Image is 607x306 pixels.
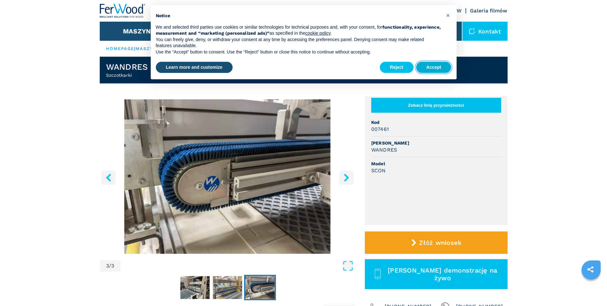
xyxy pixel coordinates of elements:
[371,160,501,167] span: Model
[419,239,462,246] span: Złóż wniosek
[106,62,181,72] h1: WANDRES - SCON
[111,263,114,268] span: 3
[109,263,111,268] span: /
[100,99,355,254] img: Szczotkarki WANDRES SCON
[371,119,501,125] span: Kod
[213,276,242,299] img: 19a4c71020426de3aca010c1c6952ccb
[385,267,500,282] span: [PERSON_NAME] demonstrację na żywo
[305,31,330,36] a: cookie policy
[106,72,181,78] h2: Szczotkarki
[156,62,233,73] button: Learn more and customize
[106,263,109,268] span: 3
[446,11,450,19] span: ×
[339,170,354,185] button: right-button
[580,277,602,301] iframe: Chat
[156,49,441,55] p: Use the “Accept” button to consent. Use the “Reject” button or close this notice to continue with...
[365,259,508,289] button: [PERSON_NAME] demonstrację na żywo
[156,24,441,37] p: We and selected third parties use cookies or similar technologies for technical purposes and, wit...
[380,62,414,73] button: Reject
[100,275,355,300] nav: Thumbnail Navigation
[371,167,386,174] h3: SCON
[123,27,155,35] button: Maszyny
[212,275,243,300] button: Go to Slide 2
[371,125,389,133] h3: 007461
[245,276,275,299] img: a463635d64e5874e3db309e33ecbb777
[365,231,508,254] button: Złóż wniosek
[134,46,135,51] span: |
[582,261,598,277] a: sharethis
[371,98,501,113] button: Zobacz linię przynależności
[443,10,453,20] button: Close this notice
[416,62,452,73] button: Accept
[371,146,397,153] h3: WANDRES
[462,22,508,41] div: Kontakt
[469,28,475,34] img: Kontakt
[100,99,355,254] div: Go to Slide 3
[180,276,210,299] img: 6082c2cba0b15982611122493575c7b9
[101,170,116,185] button: left-button
[122,260,353,272] button: Open Fullscreen
[156,13,441,19] h2: Notice
[470,8,508,14] a: Galeria filmów
[244,275,276,300] button: Go to Slide 3
[371,140,501,146] span: [PERSON_NAME]
[179,275,211,300] button: Go to Slide 1
[156,25,441,36] strong: functionality, experience, measurement and “marketing (personalized ads)”
[106,46,134,51] a: HOMEPAGE
[136,46,160,51] a: maszyny
[156,37,441,49] p: You can freely give, deny, or withdraw your consent at any time by accessing the preferences pane...
[100,4,146,18] img: Ferwood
